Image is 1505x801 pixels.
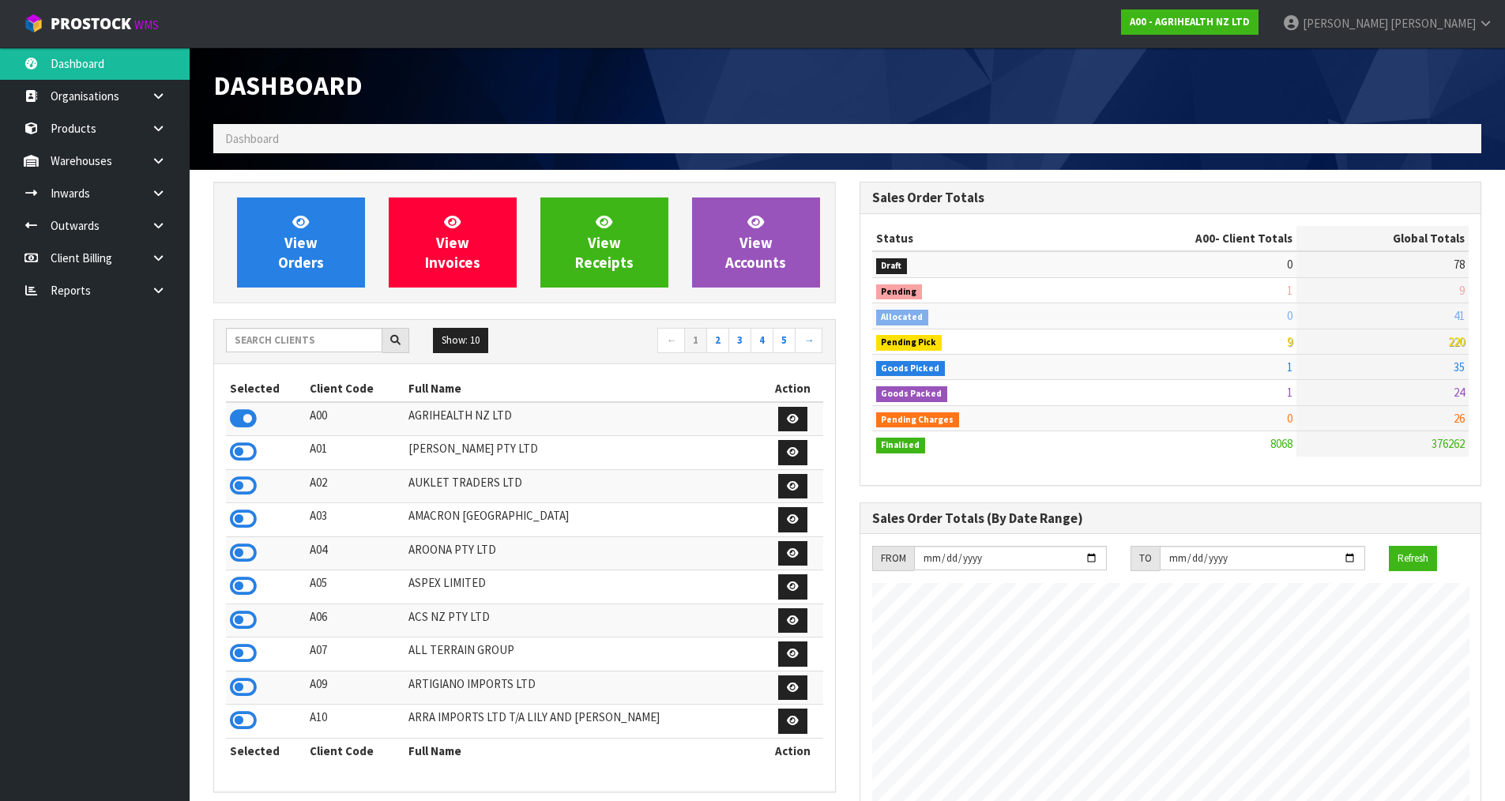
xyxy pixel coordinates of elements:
[1303,16,1388,31] span: [PERSON_NAME]
[134,17,159,32] small: WMS
[306,436,405,470] td: A01
[1131,546,1160,571] div: TO
[1432,436,1465,451] span: 376262
[1454,385,1465,400] span: 24
[795,328,822,353] a: →
[1270,436,1292,451] span: 8068
[306,469,405,503] td: A02
[1459,283,1465,298] span: 9
[226,738,306,763] th: Selected
[684,328,707,353] a: 1
[306,738,405,763] th: Client Code
[1454,411,1465,426] span: 26
[51,13,131,34] span: ProStock
[763,376,823,401] th: Action
[1121,9,1259,35] a: A00 - AGRIHEALTH NZ LTD
[1287,385,1292,400] span: 1
[306,536,405,570] td: A04
[876,438,926,453] span: Finalised
[404,503,762,537] td: AMACRON [GEOGRAPHIC_DATA]
[1287,411,1292,426] span: 0
[872,511,1469,526] h3: Sales Order Totals (By Date Range)
[876,310,929,325] span: Allocated
[306,604,405,637] td: A06
[872,226,1070,251] th: Status
[1195,231,1215,246] span: A00
[306,671,405,705] td: A09
[751,328,773,353] a: 4
[433,328,488,353] button: Show: 10
[404,671,762,705] td: ARTIGIANO IMPORTS LTD
[1389,546,1437,571] button: Refresh
[876,258,908,274] span: Draft
[872,546,914,571] div: FROM
[306,503,405,537] td: A03
[404,436,762,470] td: [PERSON_NAME] PTY LTD
[1454,257,1465,272] span: 78
[213,69,363,102] span: Dashboard
[1296,226,1469,251] th: Global Totals
[876,335,943,351] span: Pending Pick
[404,536,762,570] td: AROONA PTY LTD
[1454,359,1465,374] span: 35
[306,376,405,401] th: Client Code
[876,361,946,377] span: Goods Picked
[728,328,751,353] a: 3
[237,197,365,288] a: ViewOrders
[536,328,823,355] nav: Page navigation
[773,328,796,353] a: 5
[278,212,324,272] span: View Orders
[226,328,382,352] input: Search clients
[404,705,762,739] td: ARRA IMPORTS LTD T/A LILY AND [PERSON_NAME]
[404,637,762,671] td: ALL TERRAIN GROUP
[1287,334,1292,349] span: 9
[425,212,480,272] span: View Invoices
[876,386,948,402] span: Goods Packed
[706,328,729,353] a: 2
[1287,359,1292,374] span: 1
[872,190,1469,205] h3: Sales Order Totals
[404,570,762,604] td: ASPEX LIMITED
[575,212,634,272] span: View Receipts
[876,412,960,428] span: Pending Charges
[404,738,762,763] th: Full Name
[1454,308,1465,323] span: 41
[404,402,762,436] td: AGRIHEALTH NZ LTD
[763,738,823,763] th: Action
[692,197,820,288] a: ViewAccounts
[306,402,405,436] td: A00
[404,469,762,503] td: AUKLET TRADERS LTD
[306,637,405,671] td: A07
[657,328,685,353] a: ←
[1069,226,1296,251] th: - Client Totals
[1390,16,1476,31] span: [PERSON_NAME]
[1287,257,1292,272] span: 0
[725,212,786,272] span: View Accounts
[1448,334,1465,349] span: 220
[306,570,405,604] td: A05
[226,376,306,401] th: Selected
[404,604,762,637] td: ACS NZ PTY LTD
[306,705,405,739] td: A10
[1287,308,1292,323] span: 0
[1287,283,1292,298] span: 1
[24,13,43,33] img: cube-alt.png
[876,284,923,300] span: Pending
[389,197,517,288] a: ViewInvoices
[1130,15,1250,28] strong: A00 - AGRIHEALTH NZ LTD
[225,131,279,146] span: Dashboard
[540,197,668,288] a: ViewReceipts
[404,376,762,401] th: Full Name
